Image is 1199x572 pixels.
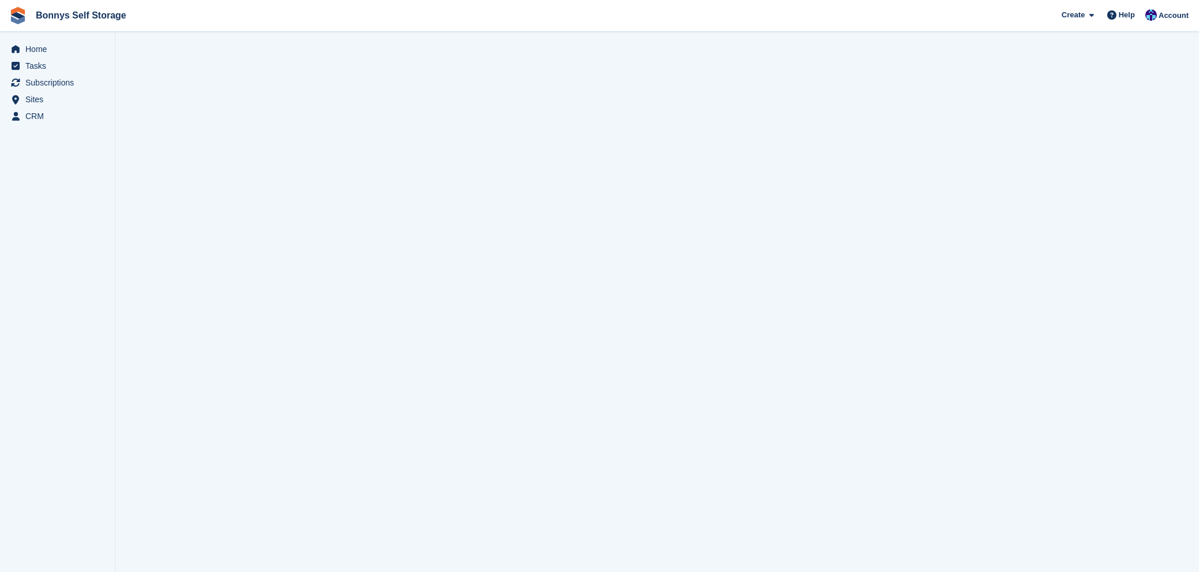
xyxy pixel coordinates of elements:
[25,58,95,74] span: Tasks
[9,7,27,24] img: stora-icon-8386f47178a22dfd0bd8f6a31ec36ba5ce8667c1dd55bd0f319d3a0aa187defe.svg
[6,75,109,91] a: menu
[1119,9,1135,21] span: Help
[25,108,95,124] span: CRM
[25,91,95,107] span: Sites
[6,108,109,124] a: menu
[25,75,95,91] span: Subscriptions
[1145,9,1157,21] img: Rebecca Gray
[1062,9,1085,21] span: Create
[25,41,95,57] span: Home
[6,58,109,74] a: menu
[1159,10,1189,21] span: Account
[6,91,109,107] a: menu
[6,41,109,57] a: menu
[31,6,131,25] a: Bonnys Self Storage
